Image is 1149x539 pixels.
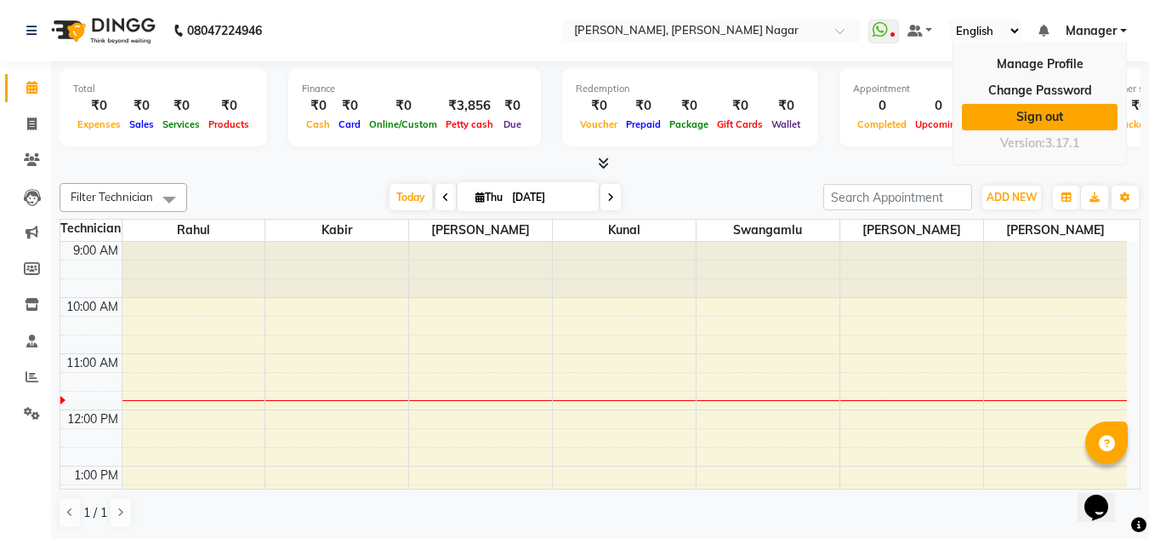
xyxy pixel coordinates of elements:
[73,96,125,116] div: ₹0
[576,96,622,116] div: ₹0
[471,191,507,204] span: Thu
[962,131,1118,156] div: Version:3.17.1
[63,298,122,316] div: 10:00 AM
[576,118,622,130] span: Voucher
[622,118,665,130] span: Prepaid
[665,118,713,130] span: Package
[911,96,966,116] div: 0
[60,220,122,238] div: Technician
[911,118,966,130] span: Upcoming
[576,82,805,96] div: Redemption
[1078,471,1132,522] iframe: chat widget
[83,504,107,522] span: 1 / 1
[187,7,262,54] b: 08047224946
[507,185,592,210] input: 2025-09-04
[622,96,665,116] div: ₹0
[71,467,122,485] div: 1:00 PM
[853,118,911,130] span: Completed
[982,186,1041,209] button: ADD NEW
[73,118,125,130] span: Expenses
[125,118,158,130] span: Sales
[158,118,204,130] span: Services
[334,118,365,130] span: Card
[441,118,498,130] span: Petty cash
[265,220,408,241] span: kabir
[823,184,972,210] input: Search Appointment
[302,118,334,130] span: Cash
[697,220,839,241] span: swangamlu
[365,118,441,130] span: Online/Custom
[498,96,527,116] div: ₹0
[441,96,498,116] div: ₹3,856
[853,82,1064,96] div: Appointment
[122,220,265,241] span: Rahul
[365,96,441,116] div: ₹0
[302,96,334,116] div: ₹0
[390,184,432,210] span: Today
[962,77,1118,104] a: Change Password
[962,51,1118,77] a: Manage Profile
[158,96,204,116] div: ₹0
[70,242,122,260] div: 9:00 AM
[43,7,160,54] img: logo
[64,410,122,428] div: 12:00 PM
[840,220,983,241] span: [PERSON_NAME]
[984,220,1127,241] span: [PERSON_NAME]
[853,96,911,116] div: 0
[553,220,696,241] span: kunal
[409,220,552,241] span: [PERSON_NAME]
[204,118,253,130] span: Products
[713,96,767,116] div: ₹0
[73,82,253,96] div: Total
[499,118,526,130] span: Due
[125,96,158,116] div: ₹0
[302,82,527,96] div: Finance
[63,354,122,372] div: 11:00 AM
[713,118,767,130] span: Gift Cards
[334,96,365,116] div: ₹0
[962,104,1118,130] a: Sign out
[767,96,805,116] div: ₹0
[204,96,253,116] div: ₹0
[767,118,805,130] span: Wallet
[71,190,153,204] span: Filter Technician
[665,96,713,116] div: ₹0
[987,191,1037,204] span: ADD NEW
[1066,22,1117,40] span: Manager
